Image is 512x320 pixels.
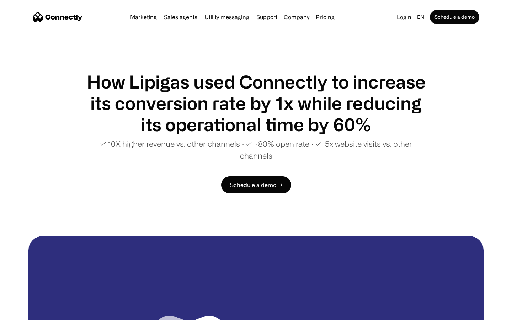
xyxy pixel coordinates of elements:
ul: Language list [14,308,43,318]
a: Login [394,12,414,22]
h1: How Lipigas used Connectly to increase its conversion rate by 1x while reducing its operational t... [85,71,427,135]
a: Schedule a demo [430,10,479,24]
a: Pricing [313,14,337,20]
a: Sales agents [161,14,200,20]
a: Utility messaging [202,14,252,20]
a: Schedule a demo → [221,176,291,193]
a: Support [254,14,280,20]
p: ✓ 10X higher revenue vs. other channels ∙ ✓ ~80% open rate ∙ ✓ 5x website visits vs. other channels [85,138,427,161]
div: en [417,12,424,22]
aside: Language selected: English [7,307,43,318]
div: Company [284,12,309,22]
a: Marketing [127,14,160,20]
